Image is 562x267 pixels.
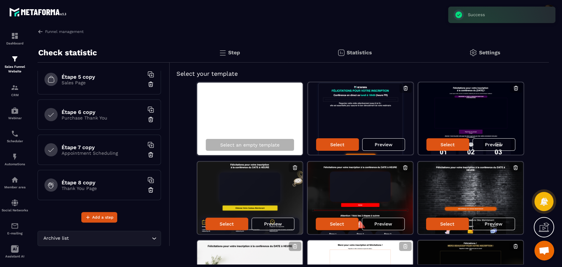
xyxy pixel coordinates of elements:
[11,55,19,63] img: formation
[147,151,154,158] img: trash
[9,6,68,18] img: logo
[264,221,282,227] p: Preview
[2,125,28,148] a: schedulerschedulerScheduler
[308,82,413,155] img: image
[2,50,28,79] a: formationformationSales Funnel Website
[38,29,84,35] a: Funnel management
[418,82,523,155] img: image
[485,221,502,227] p: Preview
[176,69,542,78] h5: Select your template
[62,186,144,191] p: Thank You Page
[11,32,19,40] img: formation
[337,49,345,57] img: stats.20deebd0.svg
[62,115,144,120] p: Purchase Thank You
[38,231,161,246] div: Search for option
[70,235,150,242] input: Search for option
[42,235,70,242] span: Archive list
[2,93,28,97] p: CRM
[2,254,28,258] p: Assistant AI
[220,221,234,227] p: Select
[62,109,144,115] h6: Étape 6 copy
[469,49,477,57] img: setting-gr.5f69749f.svg
[11,84,19,92] img: formation
[2,41,28,45] p: Dashboard
[2,185,28,189] p: Member area
[2,231,28,235] p: E-mailing
[374,221,392,227] p: Preview
[2,116,28,120] p: Webinar
[2,27,28,50] a: formationformationDashboard
[308,162,413,234] img: image
[330,221,344,227] p: Select
[11,107,19,115] img: automations
[228,49,240,56] p: Step
[62,150,144,156] p: Appointment Scheduling
[147,187,154,193] img: trash
[11,153,19,161] img: automations
[81,212,117,223] button: Add a step
[418,162,523,234] img: image
[2,208,28,212] p: Social Networks
[11,130,19,138] img: scheduler
[2,162,28,166] p: Automations
[347,49,372,56] p: Statistics
[11,176,19,184] img: automations
[534,241,554,260] div: Mở cuộc trò chuyện
[147,81,154,88] img: trash
[479,49,500,56] p: Settings
[375,142,392,147] p: Preview
[38,46,97,59] p: Check statistic
[62,179,144,186] h6: Étape 8 copy
[197,162,303,234] img: image
[2,194,28,217] a: social-networksocial-networkSocial Networks
[62,144,144,150] h6: Étape 7 copy
[2,240,28,263] a: Assistant AI
[2,217,28,240] a: emailemailE-mailing
[147,116,154,123] img: trash
[38,29,43,35] img: arrow
[92,214,114,221] span: Add a step
[62,80,144,85] p: Sales Page
[2,139,28,143] p: Scheduler
[62,74,144,80] h6: Étape 5 copy
[219,49,227,57] img: bars.0d591741.svg
[440,221,454,227] p: Select
[2,171,28,194] a: automationsautomationsMember area
[330,142,344,147] p: Select
[11,199,19,207] img: social-network
[11,222,19,230] img: email
[441,142,455,147] p: Select
[2,79,28,102] a: formationformationCRM
[2,102,28,125] a: automationsautomationsWebinar
[2,148,28,171] a: automationsautomationsAutomations
[220,142,280,147] p: Select an empty template
[2,65,28,74] p: Sales Funnel Website
[485,142,503,147] p: Preview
